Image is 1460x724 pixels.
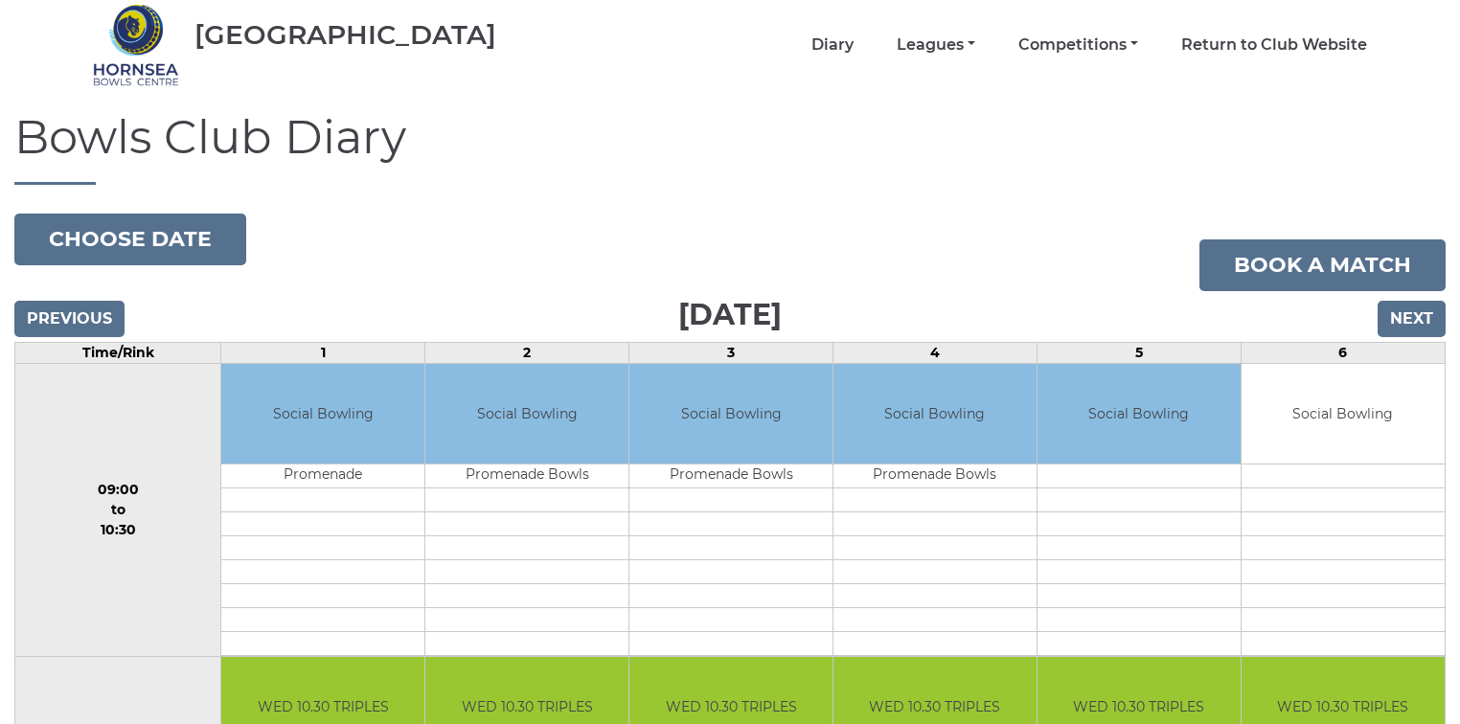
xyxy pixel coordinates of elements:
td: Promenade Bowls [833,464,1037,488]
td: 09:00 to 10:30 [15,363,221,657]
td: Social Bowling [833,364,1037,464]
td: Promenade Bowls [629,464,833,488]
a: Diary [811,34,854,56]
td: Social Bowling [425,364,628,464]
input: Next [1378,301,1446,337]
a: Competitions [1018,34,1138,56]
img: Hornsea Bowls Centre [93,2,179,88]
td: 4 [833,342,1038,363]
td: Promenade [221,464,424,488]
td: Time/Rink [15,342,221,363]
td: Social Bowling [1038,364,1241,464]
td: Social Bowling [1242,364,1445,464]
td: 3 [629,342,833,363]
td: 5 [1037,342,1241,363]
td: Social Bowling [221,364,424,464]
a: Book a match [1199,239,1446,291]
h1: Bowls Club Diary [14,112,1446,185]
input: Previous [14,301,125,337]
td: Social Bowling [629,364,833,464]
button: Choose date [14,214,246,265]
a: Leagues [897,34,975,56]
div: [GEOGRAPHIC_DATA] [194,20,496,50]
td: Promenade Bowls [425,464,628,488]
td: 6 [1241,342,1445,363]
a: Return to Club Website [1181,34,1367,56]
td: 1 [221,342,425,363]
td: 2 [425,342,629,363]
